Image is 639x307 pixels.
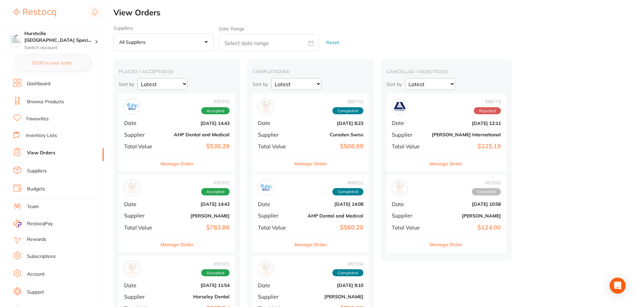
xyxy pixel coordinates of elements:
b: $763.88 [163,224,230,231]
a: Dashboard [27,81,50,87]
b: [PERSON_NAME] International [432,132,501,137]
span: Supplier [124,132,157,138]
img: AHP Dental and Medical [126,100,138,113]
span: Supplier [258,132,291,138]
p: Switch account [24,44,95,51]
span: Accepted [201,188,230,195]
span: Date [258,201,291,207]
b: AHP Dental and Medical [297,213,363,218]
b: [PERSON_NAME] [432,213,501,218]
span: Completed [332,107,363,115]
div: Open Intercom Messenger [610,278,626,294]
a: Browse Products [27,99,64,105]
a: Subscriptions [27,253,56,260]
a: RestocqPay [13,220,53,227]
a: View Orders [27,150,55,156]
img: Hurstville Sydney Specialist Periodontics [10,34,21,44]
img: RestocqPay [13,220,21,227]
span: Date [392,201,426,207]
img: Horseley Dental [126,263,138,275]
b: [DATE] 14:08 [297,201,363,207]
button: Manage Order [430,156,463,172]
div: AHP Dental and Medical#90303AcceptedDate[DATE] 14:43SupplierAHP Dental and MedicalTotal Value$538... [119,93,235,172]
span: # 90302 [201,180,230,185]
b: $508.99 [297,143,363,150]
p: Sort by [253,81,268,87]
span: Total Value [258,224,291,231]
span: Supplier [392,132,426,138]
b: Horseley Dental [163,294,230,299]
b: $225.19 [432,143,501,150]
span: Supplier [124,294,157,300]
button: Manage Order [161,156,194,172]
img: AHP Dental and Medical [260,181,272,194]
p: All suppliers [119,39,148,45]
input: Select date range [219,34,319,51]
button: Reset [324,34,341,51]
span: Total Value [124,224,157,231]
h2: View Orders [113,8,639,17]
b: [PERSON_NAME] [297,294,363,299]
a: Restocq Logo [13,5,56,20]
img: Restocq Logo [13,9,56,17]
span: Total Value [392,224,426,231]
b: $560.20 [297,224,363,231]
b: [PERSON_NAME] [163,213,230,218]
b: [DATE] 9:10 [297,283,363,288]
b: [DATE] 14:43 [163,201,230,207]
span: Completed [332,269,363,277]
span: Date [124,201,157,207]
button: Manage Order [294,156,327,172]
span: Date [124,282,157,288]
h2: cancelled / rejected ( 2 ) [386,68,506,74]
a: Support [27,289,44,296]
button: Manage Order [294,237,327,253]
span: # 88852 [332,180,363,185]
a: Favourites [26,116,49,122]
img: Livingstone International [393,100,406,113]
span: Cancelled [472,188,501,195]
span: Supplier [124,212,157,218]
a: Account [27,271,45,278]
span: # 88779 [474,99,501,104]
b: [DATE] 8:23 [297,121,363,126]
b: [DATE] 12:11 [432,121,501,126]
a: Rewards [27,236,46,243]
span: Total Value [124,143,157,149]
b: AHP Dental and Medical [163,132,230,137]
span: Completed [332,188,363,195]
span: Total Value [392,143,426,149]
span: # 87366 [332,261,363,267]
a: Budgets [27,186,45,192]
button: $0.00 in your order [13,55,90,71]
h2: completed ( 54 ) [253,68,369,74]
p: Sort by [119,81,134,87]
b: $124.00 [432,224,501,231]
span: Total Value [258,143,291,149]
span: # 90005 [201,261,230,267]
span: Date [258,120,291,126]
span: Supplier [258,212,291,218]
span: Date [124,120,157,126]
span: # 62666 [472,180,501,185]
span: Supplier [392,212,426,218]
img: Henry Schein Halas [393,181,406,194]
a: Team [27,203,39,210]
h2: placed / accepted ( 3 ) [119,68,235,74]
span: Date [258,282,291,288]
span: # 89755 [332,99,363,104]
h4: Hurstville Sydney Specialist Periodontics [24,30,95,43]
span: Supplier [258,294,291,300]
img: Henry Schein Halas [260,263,272,275]
span: Rejected [474,107,501,115]
b: [DATE] 10:58 [432,201,501,207]
a: Suppliers [27,168,47,174]
label: Suppliers [113,25,214,31]
b: [DATE] 14:43 [163,121,230,126]
div: Henry Schein Halas#90302AcceptedDate[DATE] 14:43Supplier[PERSON_NAME]Total Value$763.88Manage Order [119,174,235,253]
img: Henry Schein Halas [126,181,138,194]
span: # 90303 [201,99,230,104]
a: Inventory Lists [26,132,57,139]
span: RestocqPay [27,220,53,227]
button: Manage Order [430,237,463,253]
